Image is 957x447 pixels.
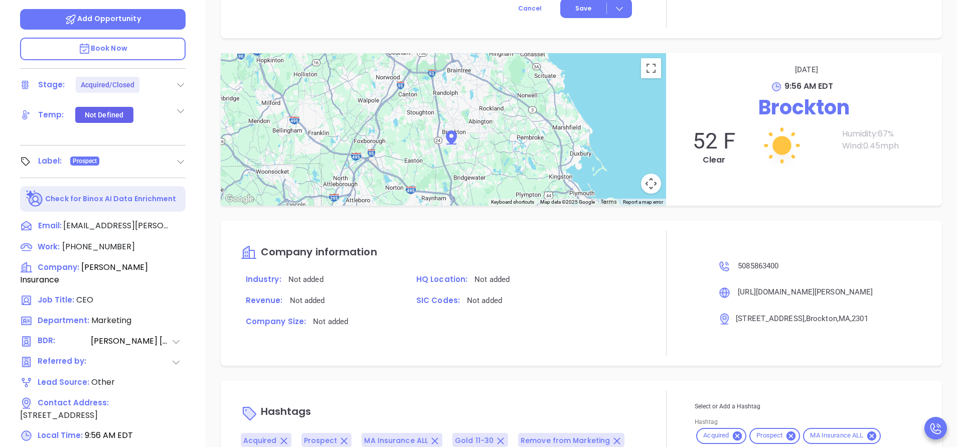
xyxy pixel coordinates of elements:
span: Hashtags [261,404,311,418]
span: Add Opportunity [65,14,141,24]
p: Check for Binox AI Data Enrichment [45,194,176,204]
p: Wind: 0.45 mph [842,140,932,152]
span: 5085863400 [738,261,778,270]
span: Acquired [243,435,277,445]
span: Contact Address: [38,397,109,408]
p: Clear [676,154,752,166]
p: Select or Add a Hashtag [695,401,922,412]
div: Stage: [38,77,65,92]
span: [PERSON_NAME] Insurance [20,261,148,285]
span: Gold 11-30 [455,435,494,445]
div: Acquired/Closed [81,77,135,93]
span: Map data ©2025 Google [540,199,595,205]
span: HQ Location: [416,274,467,284]
span: CEO [76,294,93,306]
span: Local Time: [38,430,83,440]
p: [DATE] [681,63,932,76]
span: [PERSON_NAME] [PERSON_NAME] [91,335,171,348]
p: Brockton [676,92,932,122]
a: Open this area in Google Maps (opens a new window) [223,193,256,206]
label: Hashtag [695,419,718,425]
div: Label: [38,154,62,169]
span: Revenue: [246,295,283,306]
span: [STREET_ADDRESS] [20,409,98,421]
span: 9:56 AM EDT [85,429,133,441]
p: 52 F [676,128,752,154]
button: Toggle fullscreen view [641,58,661,78]
button: Map camera controls [641,174,661,194]
span: Not added [288,275,324,284]
img: Ai-Enrich-DaqCidB-.svg [26,190,44,208]
span: Company: [38,262,79,272]
a: Terms (opens in new tab) [601,198,617,206]
div: Temp: [38,107,64,122]
img: Day [732,95,832,196]
span: Acquired [697,431,735,440]
div: Prospect [749,428,800,444]
div: Not Defined [85,107,123,123]
span: Marketing [91,315,131,326]
span: MA Insurance ALL [364,435,428,445]
span: [STREET_ADDRESS] [736,314,805,323]
span: Referred by: [38,356,90,368]
span: Lead Source: [38,377,89,387]
span: Department: [38,315,89,326]
span: Work: [38,241,60,252]
span: Company Size: [246,316,306,327]
span: Prospect [750,431,788,440]
p: Humidity: 67 % [842,128,932,140]
span: Not added [313,317,348,326]
span: Prospect [304,435,338,445]
div: MA Insurance ALL [803,428,881,444]
span: Save [575,4,591,13]
img: Google [223,193,256,206]
span: Book Now [78,43,127,53]
span: , Brockton [805,314,837,323]
span: Industry: [246,274,281,284]
span: Job Title: [38,294,74,305]
span: Prospect [73,156,97,167]
span: Not added [467,296,502,305]
div: Acquired [696,428,746,444]
span: BDR: [38,335,90,348]
span: , MA [837,314,850,323]
span: 9:56 AM EDT [784,80,833,92]
span: Email: [38,220,62,233]
span: SIC Codes: [416,295,460,306]
span: Not added [290,296,325,305]
span: [PHONE_NUMBER] [62,241,135,252]
span: Cancel [518,4,542,13]
span: Remove from Marketing [521,435,610,445]
button: Keyboard shortcuts [491,199,534,206]
span: , 2301 [850,314,868,323]
span: Company information [261,245,377,259]
span: [URL][DOMAIN_NAME][PERSON_NAME] [738,287,873,296]
a: Company information [241,247,377,258]
span: [EMAIL_ADDRESS][PERSON_NAME][DOMAIN_NAME] [63,220,169,232]
span: MA Insurance ALL [804,431,869,440]
span: Other [91,376,115,388]
span: Not added [474,275,510,284]
a: Report a map error [623,199,663,205]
